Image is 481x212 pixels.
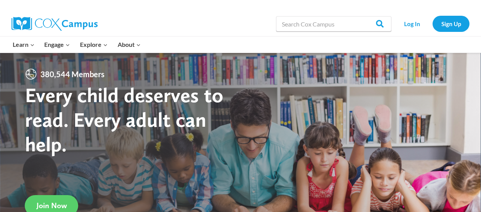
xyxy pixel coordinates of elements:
span: About [118,40,141,50]
span: Explore [80,40,108,50]
span: Learn [13,40,35,50]
img: Cox Campus [12,17,98,31]
nav: Primary Navigation [8,36,145,53]
input: Search Cox Campus [276,16,391,31]
strong: Every child deserves to read. Every adult can help. [25,83,223,156]
a: Sign Up [433,16,469,31]
span: Join Now [37,201,67,210]
span: Engage [44,40,70,50]
a: Log In [395,16,429,31]
span: 380,544 Members [37,68,108,80]
nav: Secondary Navigation [395,16,469,31]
